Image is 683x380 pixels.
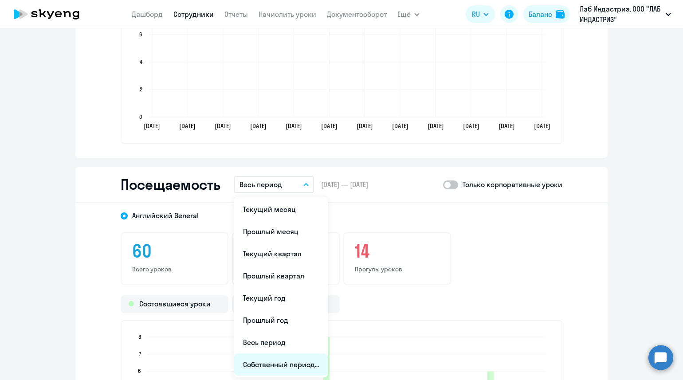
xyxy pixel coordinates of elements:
span: Английский General [132,211,199,220]
text: [DATE] [250,122,267,130]
span: Ещё [397,9,411,20]
p: Прогулы уроков [355,265,440,273]
text: [DATE] [215,122,231,130]
text: 0 [139,114,142,120]
h3: 60 [132,240,217,262]
text: [DATE] [392,122,408,130]
text: 8 [138,333,141,340]
a: Сотрудники [173,10,214,19]
div: Состоявшиеся уроки [121,295,228,313]
img: balance [556,10,565,19]
text: [DATE] [144,122,160,130]
div: Прогулы [232,295,340,313]
text: [DATE] [286,122,302,130]
text: [DATE] [534,122,550,130]
text: 2 [140,86,142,93]
button: Ещё [397,5,420,23]
button: Лаб Индастриз, ООО "ЛАБ ИНДАСТРИЗ" [575,4,675,25]
text: [DATE] [321,122,338,130]
span: RU [472,9,480,20]
button: Балансbalance [523,5,570,23]
p: Весь период [239,179,282,190]
a: Начислить уроки [259,10,316,19]
h2: Посещаемость [121,176,220,193]
a: Документооборот [327,10,387,19]
button: RU [466,5,495,23]
p: Лаб Индастриз, ООО "ЛАБ ИНДАСТРИЗ" [580,4,662,25]
text: 6 [138,368,141,374]
text: [DATE] [428,122,444,130]
text: [DATE] [179,122,196,130]
text: [DATE] [499,122,515,130]
h3: 14 [355,240,440,262]
p: Всего уроков [132,265,217,273]
button: Весь период [234,176,314,193]
text: 7 [139,351,141,357]
text: 4 [140,59,142,65]
div: Баланс [529,9,552,20]
p: Только корпоративные уроки [463,179,562,190]
a: Дашборд [132,10,163,19]
span: [DATE] — [DATE] [321,180,368,189]
ul: Ещё [234,196,328,377]
a: Отчеты [224,10,248,19]
text: [DATE] [463,122,479,130]
text: [DATE] [357,122,373,130]
text: 6 [139,31,142,38]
